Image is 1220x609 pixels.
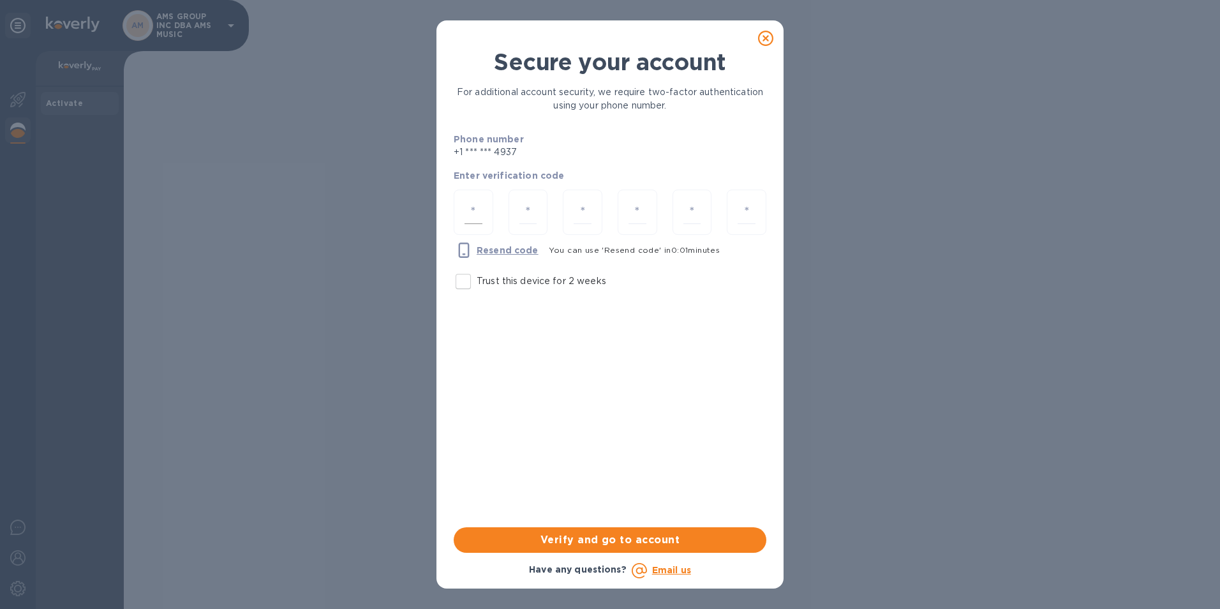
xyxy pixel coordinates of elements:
a: Email us [652,565,691,575]
p: Enter verification code [454,169,766,182]
u: Resend code [477,245,539,255]
p: For additional account security, we require two-factor authentication using your phone number. [454,86,766,112]
h1: Secure your account [454,49,766,75]
p: Trust this device for 2 weeks [477,274,606,288]
button: Verify and go to account [454,527,766,553]
b: Have any questions? [529,564,627,575]
span: You can use 'Resend code' in 0 : 01 minutes [549,245,720,255]
span: Verify and go to account [464,532,756,548]
b: Phone number [454,134,524,144]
